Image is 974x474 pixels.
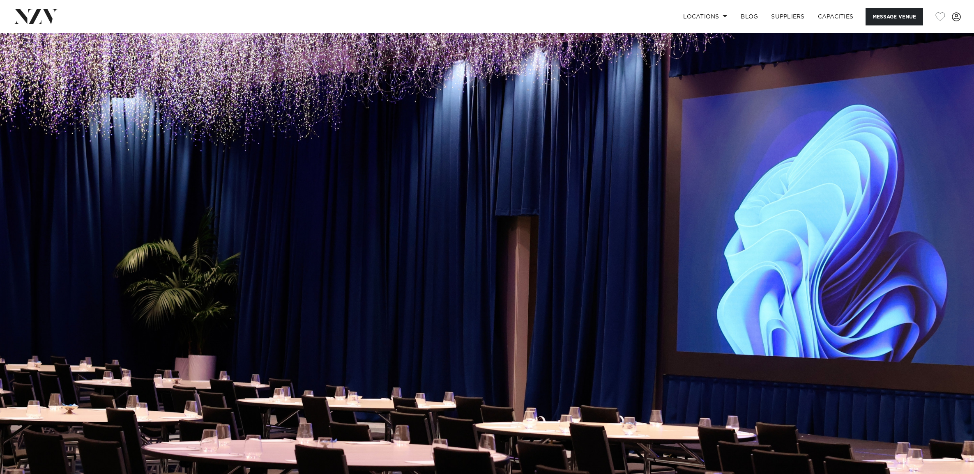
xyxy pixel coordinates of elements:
[13,9,58,24] img: nzv-logo.png
[866,8,923,25] button: Message Venue
[677,8,734,25] a: Locations
[734,8,764,25] a: BLOG
[811,8,860,25] a: Capacities
[764,8,811,25] a: SUPPLIERS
